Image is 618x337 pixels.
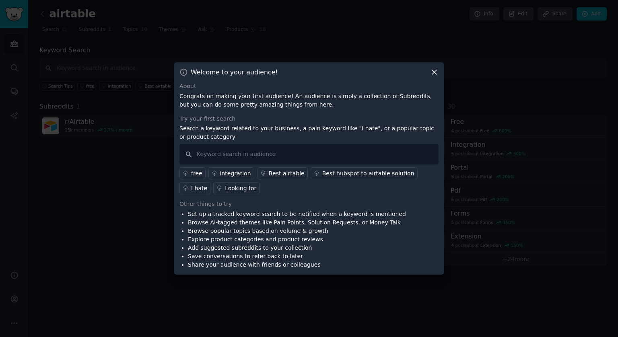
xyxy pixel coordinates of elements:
a: Looking for [213,182,260,194]
a: integration [208,167,254,179]
li: Explore product categories and product reviews [188,235,406,244]
div: Other things to try [179,200,439,208]
a: free [179,167,206,179]
a: Best airtable [257,167,308,179]
li: Set up a tracked keyword search to be notified when a keyword is mentioned [188,210,406,218]
h3: Welcome to your audience! [191,68,278,76]
div: I hate [191,184,207,193]
li: Browse AI-tagged themes like Pain Points, Solution Requests, or Money Talk [188,218,406,227]
li: Save conversations to refer back to later [188,252,406,261]
a: Best hubspot to airtable solution [311,167,418,179]
li: Add suggested subreddits to your collection [188,244,406,252]
div: Best hubspot to airtable solution [322,169,414,178]
div: Looking for [225,184,256,193]
p: Search a keyword related to your business, a pain keyword like "I hate", or a popular topic or pr... [179,124,439,141]
input: Keyword search in audience [179,144,439,164]
div: integration [220,169,251,178]
div: Try your first search [179,115,439,123]
li: Browse popular topics based on volume & growth [188,227,406,235]
div: free [191,169,202,178]
li: Share your audience with friends or colleagues [188,261,406,269]
div: About [179,82,439,90]
p: Congrats on making your first audience! An audience is simply a collection of Subreddits, but you... [179,92,439,109]
a: I hate [179,182,210,194]
div: Best airtable [269,169,305,178]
